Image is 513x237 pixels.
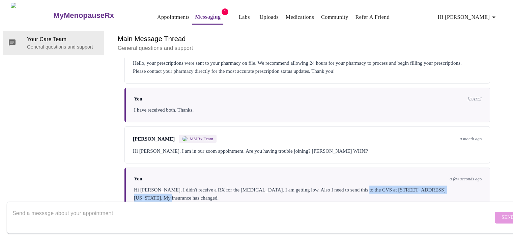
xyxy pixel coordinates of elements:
span: 1 [222,8,228,15]
div: Your Care TeamGeneral questions and support [3,31,104,55]
div: I have received both. Thanks. [134,106,482,114]
button: Medications [283,10,317,24]
span: [DATE] [467,96,482,102]
a: Labs [239,12,250,22]
textarea: Send a message about your appointment [12,207,493,228]
a: Messaging [195,12,221,22]
span: Your Care Team [27,35,98,43]
h3: MyMenopauseRx [53,11,114,20]
a: Uploads [259,12,279,22]
button: Messaging [192,10,223,25]
img: MyMenopauseRx Logo [11,3,53,28]
a: MyMenopauseRx [53,4,141,27]
button: Labs [233,10,255,24]
img: MMRX [182,136,188,142]
div: Hi [PERSON_NAME], I am in our zoom appointment. Are you having trouble joining? [PERSON_NAME] WHNP [133,147,482,155]
a: Refer a Friend [355,12,390,22]
span: Hi [PERSON_NAME] [438,12,498,22]
h6: Main Message Thread [118,33,497,44]
div: Hello, your prescriptions were sent to your pharmacy on file. We recommend allowing 24 hours for ... [133,59,482,75]
span: You [134,96,142,102]
span: You [134,176,142,182]
button: Refer a Friend [353,10,393,24]
p: General questions and support [27,43,98,50]
a: Community [321,12,348,22]
div: Hi [PERSON_NAME], I didn't receive a RX for the [MEDICAL_DATA]. I am getting low. Also I need to ... [134,186,482,202]
a: Appointments [157,12,190,22]
button: Uploads [257,10,281,24]
span: a few seconds ago [450,176,482,182]
button: Appointments [154,10,192,24]
a: Medications [286,12,314,22]
span: a month ago [460,136,482,142]
p: General questions and support [118,44,497,52]
button: Community [318,10,351,24]
span: [PERSON_NAME] [133,136,175,142]
button: Hi [PERSON_NAME] [435,10,501,24]
span: MMRx Team [190,136,213,142]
